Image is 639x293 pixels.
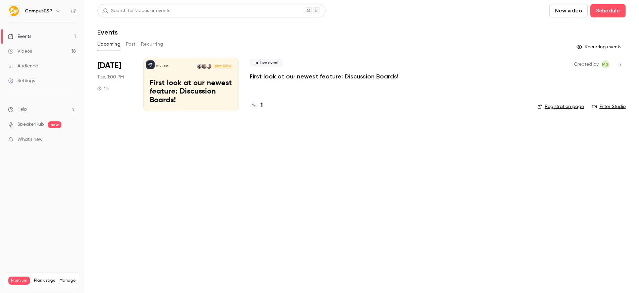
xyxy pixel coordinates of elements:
span: Live event [250,59,283,67]
a: 1 [250,101,263,110]
iframe: Noticeable Trigger [68,137,76,143]
span: Tue, 1:00 PM [97,74,124,80]
button: Recurring [141,39,163,50]
p: CampusESP [156,65,168,68]
span: What's new [17,136,43,143]
a: First look at our newest feature: Discussion Boards!CampusESPDanielle DreeszenGavin GrivnaTiffany... [143,58,239,111]
span: Created by [574,60,599,68]
span: [DATE] [97,60,121,71]
div: Events [8,33,31,40]
span: Help [17,106,27,113]
button: Schedule [590,4,626,17]
img: CampusESP [8,6,19,16]
img: Gavin Grivna [202,64,206,69]
a: Enter Studio [592,103,626,110]
span: [DATE] 1:00 PM [213,64,232,69]
div: Search for videos or events [103,7,170,14]
img: Danielle Dreeszen [207,64,211,69]
button: New video [549,4,588,17]
a: Manage [59,278,76,283]
a: First look at our newest feature: Discussion Boards! [250,72,398,80]
h6: CampusESP [25,8,52,14]
span: new [48,121,61,128]
a: SpeakerHub [17,121,44,128]
span: Melissa Greiner [601,60,609,68]
h1: Events [97,28,118,36]
button: Past [126,39,136,50]
h4: 1 [260,101,263,110]
img: Tiffany Zheng [197,64,202,69]
button: Upcoming [97,39,120,50]
div: Audience [8,63,38,69]
p: First look at our newest feature: Discussion Boards! [150,79,233,105]
span: MG [602,60,609,68]
div: 1 h [97,86,109,91]
span: Premium [8,277,30,285]
span: Plan usage [34,278,55,283]
li: help-dropdown-opener [8,106,76,113]
a: Registration page [537,103,584,110]
div: Sep 16 Tue, 1:00 PM (America/New York) [97,58,133,111]
button: Recurring events [574,42,626,52]
div: Videos [8,48,32,55]
div: Settings [8,77,35,84]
